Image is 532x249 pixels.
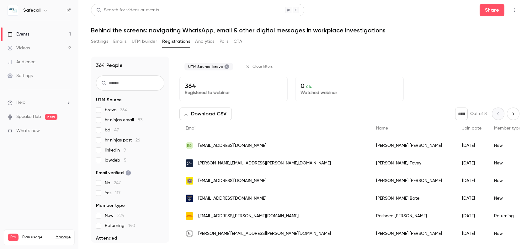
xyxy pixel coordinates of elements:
[8,234,19,241] span: Pro
[456,190,488,207] div: [DATE]
[306,85,312,89] span: 0 %
[63,128,71,134] iframe: Noticeable Trigger
[96,97,122,103] span: UTM Source
[198,160,331,167] span: [PERSON_NAME][EMAIL_ADDRESS][PERSON_NAME][DOMAIN_NAME]
[96,235,117,241] span: Attended
[8,45,30,51] div: Videos
[113,36,126,47] button: Emails
[117,213,124,218] span: 224
[120,108,127,112] span: 364
[91,26,519,34] h1: Behind the screens: navigating WhatsApp, email & other digital messages in workplace investigations
[301,82,398,90] p: 0
[188,64,223,69] span: UTM Source: brevo
[8,5,18,15] img: Safecall
[370,190,456,207] div: [PERSON_NAME] Bate
[186,177,193,185] img: merseyfire.gov.uk
[185,90,282,96] p: Registered to webinar
[105,223,135,229] span: Returning
[96,202,125,209] span: Member type
[115,191,120,195] span: 117
[114,128,119,132] span: 47
[114,181,121,185] span: 247
[370,172,456,190] div: [PERSON_NAME] [PERSON_NAME]
[488,154,527,172] div: New
[370,137,456,154] div: [PERSON_NAME] [PERSON_NAME]
[105,180,121,186] span: No
[220,36,229,47] button: Polls
[198,195,266,202] span: [EMAIL_ADDRESS][DOMAIN_NAME]
[376,126,388,130] span: Name
[23,7,40,14] h6: Safecall
[105,213,124,219] span: New
[8,31,29,37] div: Events
[8,73,33,79] div: Settings
[22,235,52,240] span: Plan usage
[56,235,71,240] a: Manage
[186,195,193,202] img: clevelandfire.gov.uk
[105,190,120,196] span: Yes
[488,225,527,242] div: New
[185,82,282,90] p: 364
[8,99,71,106] li: help-dropdown-opener
[105,127,119,133] span: bd
[470,111,487,117] p: Out of 8
[198,142,266,149] span: [EMAIL_ADDRESS][DOMAIN_NAME]
[494,126,521,130] span: Member type
[96,7,159,14] div: Search for videos or events
[162,36,190,47] button: Registrations
[124,158,126,163] span: 5
[462,126,481,130] span: Join date
[187,143,192,148] span: EG
[136,138,140,142] span: 26
[179,108,232,120] button: Download CSV
[507,108,519,120] button: Next page
[91,36,108,47] button: Settings
[198,213,299,219] span: [EMAIL_ADDRESS][PERSON_NAME][DOMAIN_NAME]
[224,64,229,69] button: Remove "brevo" from selected "UTM Source" filter
[16,99,25,106] span: Help
[488,137,527,154] div: New
[301,90,398,96] p: Watched webinar
[16,128,40,134] span: What's new
[186,126,196,130] span: Email
[370,154,456,172] div: [PERSON_NAME] Tovey
[195,36,215,47] button: Analytics
[186,159,193,167] img: dlapiper.com
[96,62,123,69] h1: 364 People
[96,170,131,176] span: Email verified
[45,114,57,120] span: new
[16,113,41,120] a: SpeakerHub
[488,190,527,207] div: New
[105,117,142,123] span: hr ninjas email
[370,207,456,225] div: Roshnee [PERSON_NAME]
[132,36,157,47] button: UTM builder
[370,225,456,242] div: [PERSON_NAME] [PERSON_NAME]
[253,64,273,69] span: Clear filters
[105,147,126,153] span: linkedin
[243,62,277,72] button: Clear filters
[488,172,527,190] div: New
[198,230,331,237] span: [PERSON_NAME][EMAIL_ADDRESS][PERSON_NAME][DOMAIN_NAME]
[186,230,193,237] img: hotelsaint.com
[456,154,488,172] div: [DATE]
[124,148,126,152] span: 9
[105,157,126,163] span: lawdeb
[456,225,488,242] div: [DATE]
[105,107,127,113] span: brevo
[198,178,266,184] span: [EMAIL_ADDRESS][DOMAIN_NAME]
[488,207,527,225] div: Returning
[456,207,488,225] div: [DATE]
[128,224,135,228] span: 140
[234,36,242,47] button: CTA
[8,59,35,65] div: Audience
[456,137,488,154] div: [DATE]
[105,137,140,143] span: hr ninjas post
[456,172,488,190] div: [DATE]
[186,212,193,220] img: dhl.com
[138,118,142,122] span: 83
[480,4,504,16] button: Share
